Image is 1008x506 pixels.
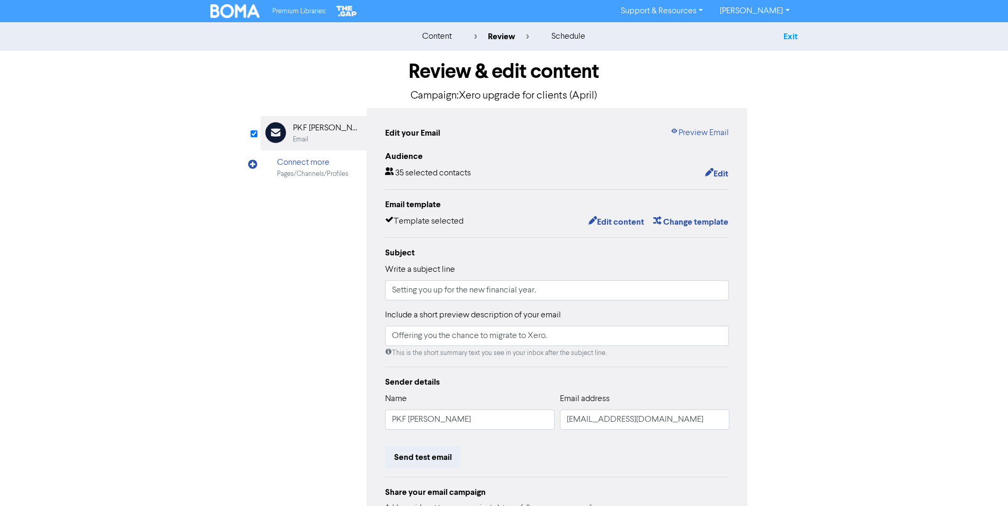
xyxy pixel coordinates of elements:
div: Sender details [385,376,729,388]
div: content [422,30,452,43]
div: 35 selected contacts [385,167,471,181]
img: BOMA Logo [210,4,260,18]
a: Exit [783,31,798,42]
div: Pages/Channels/Profiles [277,169,349,179]
iframe: Chat Widget [955,455,1008,506]
a: Support & Resources [612,3,711,20]
button: Send test email [385,446,461,468]
div: schedule [551,30,585,43]
div: Subject [385,246,729,259]
button: Edit content [588,215,645,229]
div: Template selected [385,215,463,229]
label: Include a short preview description of your email [385,309,561,322]
p: Campaign: Xero upgrade for clients (April) [261,88,748,104]
div: Email template [385,198,729,211]
div: Edit your Email [385,127,440,139]
div: PKF [PERSON_NAME] [293,122,361,135]
div: This is the short summary text you see in your inbox after the subject line. [385,348,729,358]
div: Share your email campaign [385,486,729,499]
button: Change template [653,215,729,229]
div: review [474,30,529,43]
div: PKF [PERSON_NAME]Email [261,116,367,150]
div: Connect morePages/Channels/Profiles [261,150,367,185]
div: Email [293,135,308,145]
h1: Review & edit content [261,59,748,84]
img: The Gap [335,4,358,18]
label: Write a subject line [385,263,455,276]
button: Edit [704,167,729,181]
span: Premium Libraries: [272,8,326,15]
div: Audience [385,150,729,163]
label: Name [385,393,407,405]
label: Email address [560,393,610,405]
a: [PERSON_NAME] [711,3,798,20]
a: Preview Email [670,127,729,139]
div: Connect more [277,156,349,169]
